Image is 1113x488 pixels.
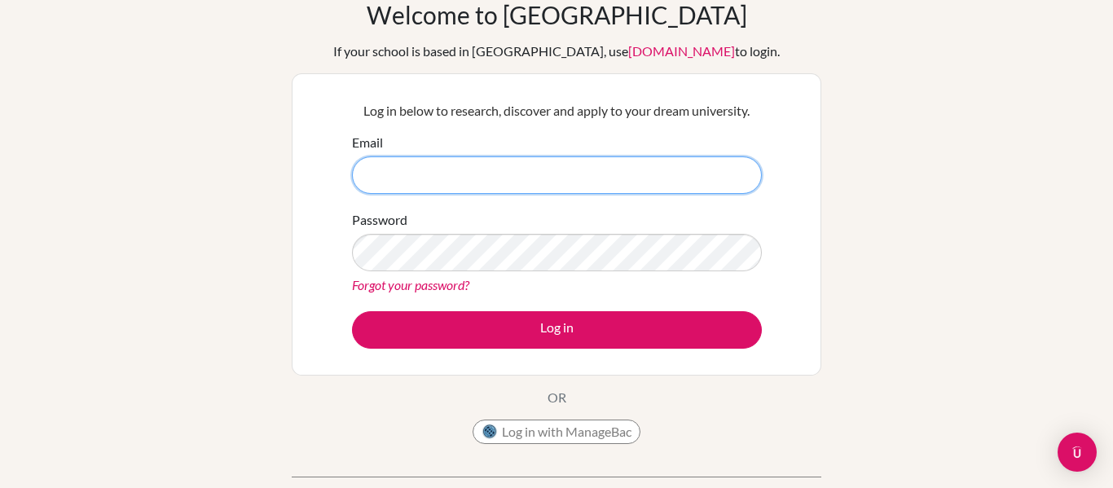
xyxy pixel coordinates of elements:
[628,43,735,59] a: [DOMAIN_NAME]
[352,277,469,292] a: Forgot your password?
[473,420,640,444] button: Log in with ManageBac
[352,133,383,152] label: Email
[352,210,407,230] label: Password
[352,311,762,349] button: Log in
[1058,433,1097,472] div: Open Intercom Messenger
[352,101,762,121] p: Log in below to research, discover and apply to your dream university.
[333,42,780,61] div: If your school is based in [GEOGRAPHIC_DATA], use to login.
[548,388,566,407] p: OR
